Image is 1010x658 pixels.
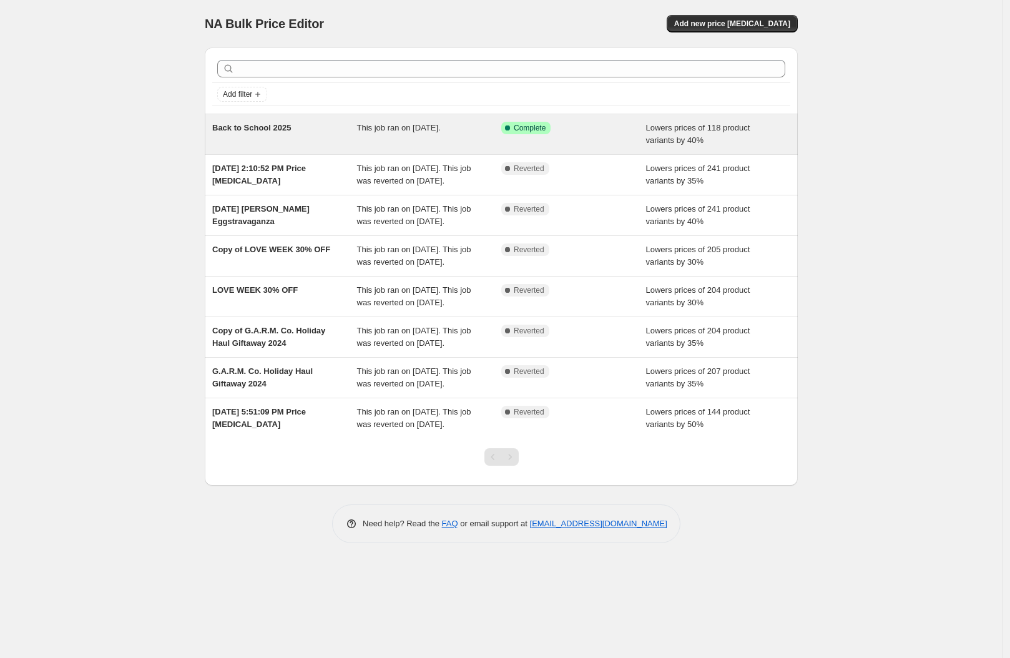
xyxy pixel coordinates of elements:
span: Reverted [514,366,544,376]
span: Add filter [223,89,252,99]
span: Lowers prices of 241 product variants by 35% [646,164,750,185]
span: Complete [514,123,546,133]
button: Add filter [217,87,267,102]
span: Lowers prices of 204 product variants by 30% [646,285,750,307]
span: Copy of G.A.R.M. Co. Holiday Haul Giftaway 2024 [212,326,325,348]
a: FAQ [442,519,458,528]
button: Add new price [MEDICAL_DATA] [667,15,798,32]
span: Lowers prices of 118 product variants by 40% [646,123,750,145]
span: Need help? Read the [363,519,442,528]
span: Add new price [MEDICAL_DATA] [674,19,790,29]
a: [EMAIL_ADDRESS][DOMAIN_NAME] [530,519,667,528]
span: G.A.R.M. Co. Holiday Haul Giftaway 2024 [212,366,313,388]
span: Lowers prices of 241 product variants by 40% [646,204,750,226]
span: Lowers prices of 205 product variants by 30% [646,245,750,267]
span: Lowers prices of 144 product variants by 50% [646,407,750,429]
span: This job ran on [DATE]. This job was reverted on [DATE]. [357,366,471,388]
span: Copy of LOVE WEEK 30% OFF [212,245,330,254]
span: This job ran on [DATE]. This job was reverted on [DATE]. [357,245,471,267]
span: This job ran on [DATE]. This job was reverted on [DATE]. [357,407,471,429]
span: Reverted [514,204,544,214]
span: Lowers prices of 204 product variants by 35% [646,326,750,348]
span: Reverted [514,326,544,336]
span: Reverted [514,285,544,295]
span: NA Bulk Price Editor [205,17,324,31]
span: Lowers prices of 207 product variants by 35% [646,366,750,388]
span: or email support at [458,519,530,528]
span: Back to School 2025 [212,123,291,132]
span: This job ran on [DATE]. [357,123,441,132]
span: Reverted [514,164,544,174]
nav: Pagination [484,448,519,466]
span: This job ran on [DATE]. This job was reverted on [DATE]. [357,326,471,348]
span: Reverted [514,407,544,417]
span: [DATE] 5:51:09 PM Price [MEDICAL_DATA] [212,407,306,429]
span: LOVE WEEK 30% OFF [212,285,298,295]
span: Reverted [514,245,544,255]
span: This job ran on [DATE]. This job was reverted on [DATE]. [357,164,471,185]
span: This job ran on [DATE]. This job was reverted on [DATE]. [357,285,471,307]
span: [DATE] 2:10:52 PM Price [MEDICAL_DATA] [212,164,306,185]
span: This job ran on [DATE]. This job was reverted on [DATE]. [357,204,471,226]
span: [DATE] [PERSON_NAME] Eggstravaganza [212,204,310,226]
